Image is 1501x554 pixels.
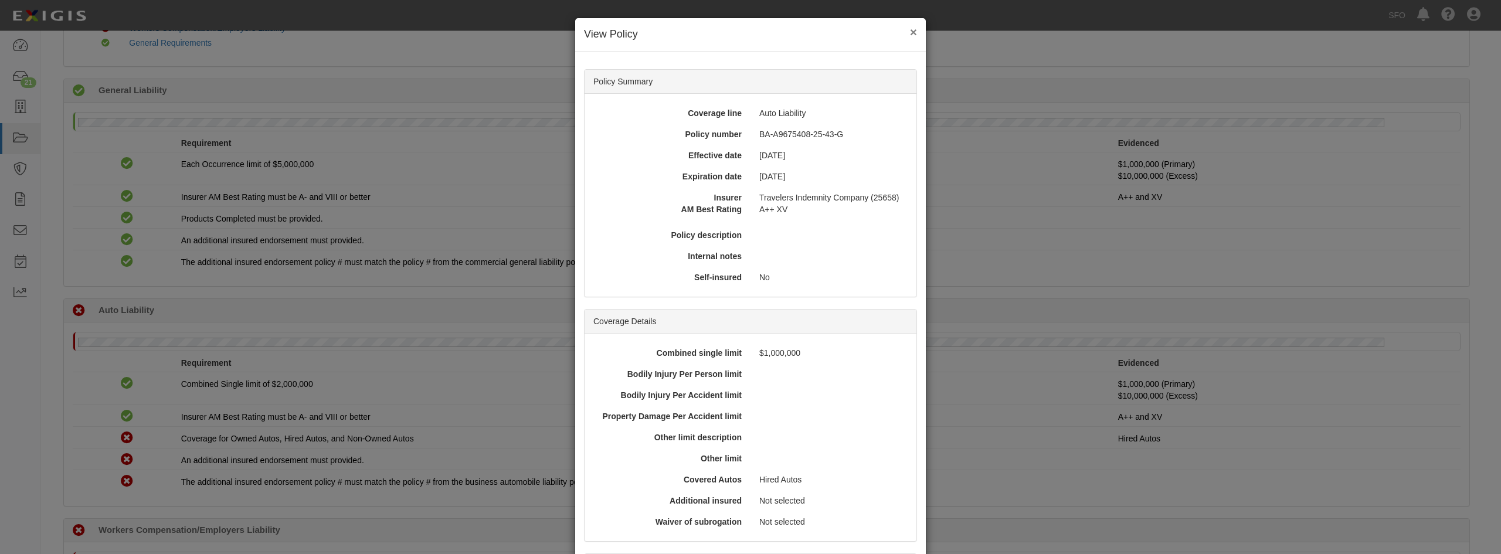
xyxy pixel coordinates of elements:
div: Policy number [589,128,750,140]
div: BA-A9675408-25-43-G [750,128,912,140]
div: Internal notes [589,250,750,262]
div: Insurer [589,192,750,203]
div: A++ XV [750,203,916,215]
div: Not selected [750,495,912,507]
div: Waiver of subrogation [589,516,750,528]
div: Expiration date [589,171,750,182]
div: [DATE] [750,171,912,182]
div: AM Best Rating [585,203,750,215]
div: Coverage line [589,107,750,119]
div: Hired Autos [750,474,912,485]
div: Travelers Indemnity Company (25658) [750,192,912,203]
button: Close [910,26,917,38]
div: Property Damage Per Accident limit [589,410,750,422]
div: Bodily Injury Per Accident limit [589,389,750,401]
div: Coverage Details [585,310,916,334]
div: Additional insured [589,495,750,507]
div: Combined single limit [589,347,750,359]
h4: View Policy [584,27,917,42]
div: Effective date [589,149,750,161]
div: Bodily Injury Per Person limit [589,368,750,380]
div: Other limit [589,453,750,464]
div: Other limit description [589,431,750,443]
div: Policy Summary [585,70,916,94]
div: Covered Autos [589,474,750,485]
div: $1,000,000 [750,347,912,359]
div: Policy description [589,229,750,241]
div: [DATE] [750,149,912,161]
div: Not selected [750,516,912,528]
div: Auto Liability [750,107,912,119]
div: Self-insured [589,271,750,283]
div: No [750,271,912,283]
